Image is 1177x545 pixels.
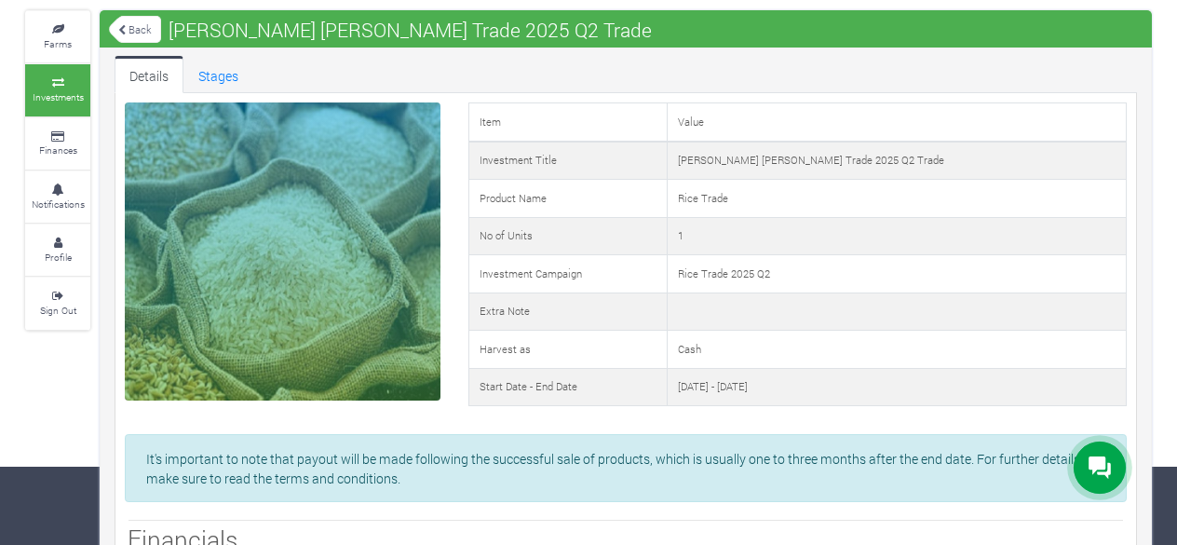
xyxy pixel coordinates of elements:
[25,11,90,62] a: Farms
[44,37,72,50] small: Farms
[468,103,667,142] td: Item
[468,293,667,331] td: Extra Note
[667,180,1126,218] td: Rice Trade
[667,368,1126,406] td: [DATE] - [DATE]
[468,255,667,293] td: Investment Campaign
[164,11,656,48] span: [PERSON_NAME] [PERSON_NAME] Trade 2025 Q2 Trade
[25,118,90,170] a: Finances
[468,180,667,218] td: Product Name
[667,255,1126,293] td: Rice Trade 2025 Q2
[25,278,90,329] a: Sign Out
[667,331,1126,369] td: Cash
[468,217,667,255] td: No of Units
[183,56,253,93] a: Stages
[33,90,84,103] small: Investments
[45,251,72,264] small: Profile
[468,331,667,369] td: Harvest as
[32,198,85,211] small: Notifications
[115,56,183,93] a: Details
[667,142,1126,180] td: [PERSON_NAME] [PERSON_NAME] Trade 2025 Q2 Trade
[25,64,90,116] a: Investments
[109,14,161,45] a: Back
[25,171,90,223] a: Notifications
[667,217,1126,255] td: 1
[25,225,90,276] a: Profile
[146,449,1105,488] p: It's important to note that payout will be made following the successful sale of products, which ...
[40,304,76,317] small: Sign Out
[39,143,77,157] small: Finances
[667,103,1126,142] td: Value
[468,368,667,406] td: Start Date - End Date
[468,142,667,180] td: Investment Title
